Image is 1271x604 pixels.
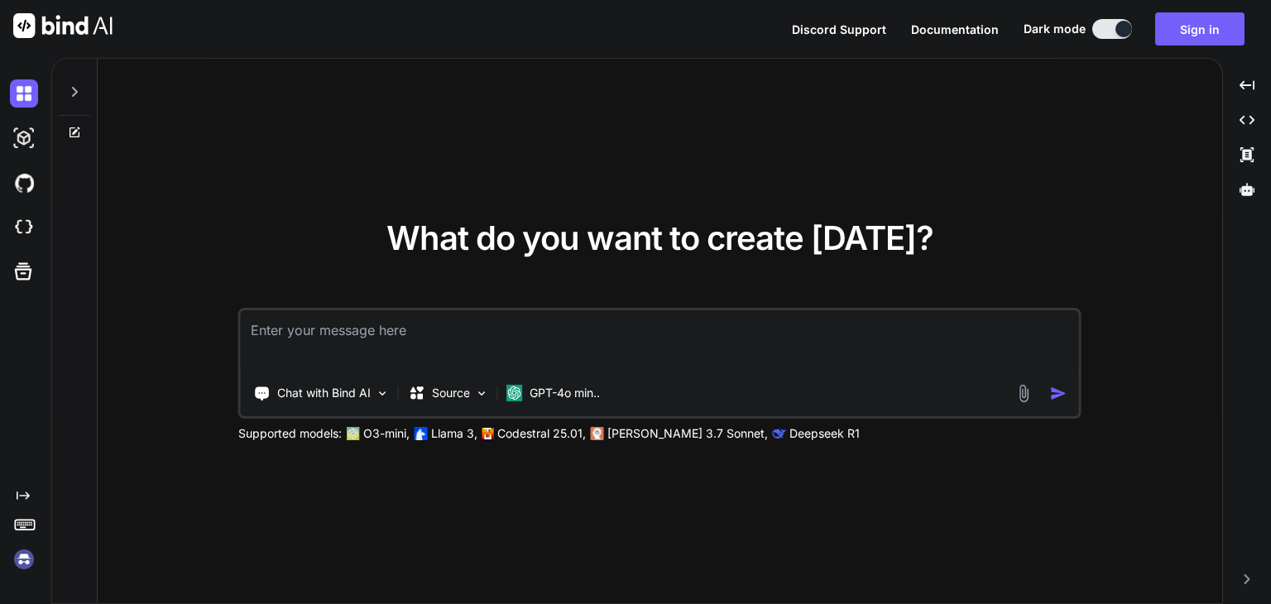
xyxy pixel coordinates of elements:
img: darkChat [10,79,38,108]
p: Source [432,385,470,401]
p: Codestral 25.01, [497,425,586,442]
p: Supported models: [238,425,342,442]
p: Llama 3, [431,425,477,442]
p: Deepseek R1 [789,425,860,442]
img: signin [10,545,38,573]
img: Pick Tools [376,386,390,400]
span: Dark mode [1024,21,1086,37]
img: cloudideIcon [10,213,38,242]
img: GPT-4 [347,427,360,440]
img: icon [1050,385,1067,402]
button: Sign in [1155,12,1245,46]
p: GPT-4o min.. [530,385,600,401]
img: claude [591,427,604,440]
p: Chat with Bind AI [277,385,371,401]
img: Mistral-AI [482,428,494,439]
img: githubDark [10,169,38,197]
img: Bind AI [13,13,113,38]
span: What do you want to create [DATE]? [386,218,933,258]
img: GPT-4o mini [506,385,523,401]
button: Documentation [911,21,999,38]
img: attachment [1014,384,1034,403]
button: Discord Support [792,21,886,38]
span: Discord Support [792,22,886,36]
img: claude [773,427,786,440]
img: Llama2 [415,427,428,440]
img: Pick Models [475,386,489,400]
p: [PERSON_NAME] 3.7 Sonnet, [607,425,768,442]
p: O3-mini, [363,425,410,442]
span: Documentation [911,22,999,36]
img: darkAi-studio [10,124,38,152]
